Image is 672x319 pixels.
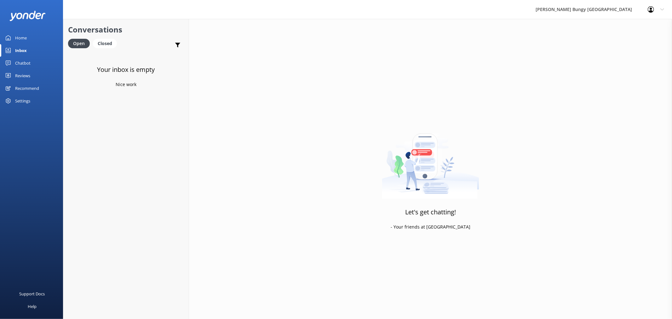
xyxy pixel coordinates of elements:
[116,81,136,88] p: Nice work
[391,223,470,230] p: - Your friends at [GEOGRAPHIC_DATA]
[97,65,155,75] h3: Your inbox is empty
[20,287,45,300] div: Support Docs
[15,44,27,57] div: Inbox
[15,95,30,107] div: Settings
[68,24,184,36] h2: Conversations
[405,207,456,217] h3: Let's get chatting!
[28,300,37,313] div: Help
[15,57,31,69] div: Chatbot
[68,40,93,47] a: Open
[93,40,120,47] a: Closed
[382,120,479,199] img: artwork of a man stealing a conversation from at giant smartphone
[9,11,46,21] img: yonder-white-logo.png
[93,39,117,48] div: Closed
[15,32,27,44] div: Home
[15,69,30,82] div: Reviews
[15,82,39,95] div: Recommend
[68,39,90,48] div: Open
